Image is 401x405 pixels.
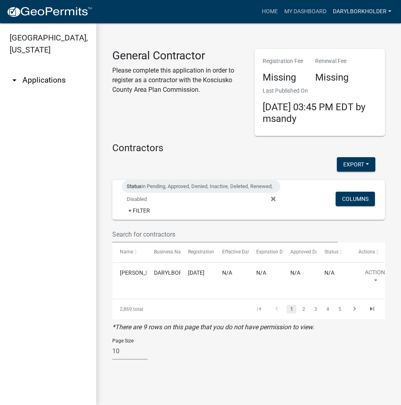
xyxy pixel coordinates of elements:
[112,226,338,243] input: Search for contractors
[311,305,320,314] a: 3
[337,157,375,172] button: Export
[180,243,215,262] datatable-header-cell: Registration Date
[269,305,284,314] a: go to previous page
[112,243,146,262] datatable-header-cell: Name
[256,269,266,276] span: N/A
[120,249,133,255] span: Name
[358,268,391,288] button: Action
[290,249,322,255] span: Approved Date
[154,249,188,255] span: Business Name
[315,57,348,65] p: Renewal Fee
[249,243,283,262] datatable-header-cell: Expiration Date
[222,249,252,255] span: Effective Date
[112,142,385,154] h4: Contractors
[287,305,296,314] a: 1
[188,269,205,276] span: 10/07/2025
[365,305,380,314] a: go to last page
[358,249,375,255] span: Actions
[263,87,377,95] p: Last Published On
[290,269,300,276] span: N/A
[112,299,166,319] div: 2,869 total
[347,305,362,314] a: go to next page
[281,4,330,19] a: My Dashboard
[334,302,346,316] li: page 5
[222,269,232,276] span: N/A
[336,192,375,206] button: Columns
[324,269,334,276] span: N/A
[122,203,156,218] a: + Filter
[112,66,243,95] p: Please complete this application in order to register as a contractor with the Kosciusko County A...
[330,4,395,19] a: DARYLBORKHOLDER
[298,302,310,316] li: page 2
[351,243,385,262] datatable-header-cell: Actions
[127,183,142,189] span: Status
[263,72,303,83] h4: Missing
[112,49,243,63] h3: General Contractor
[112,323,314,331] i: *There are 9 rows on this page that you do not have permission to view.
[299,305,308,314] a: 2
[154,269,208,276] span: DARYLBORKHOLDER
[251,305,267,314] a: go to first page
[286,302,298,316] li: page 1
[323,305,332,314] a: 4
[310,302,322,316] li: page 3
[317,243,351,262] datatable-header-cell: Status
[263,57,303,65] p: Registration Fee
[215,243,249,262] datatable-header-cell: Effective Date
[315,72,348,83] h4: Missing
[259,4,281,19] a: Home
[146,243,180,262] datatable-header-cell: Business Name
[322,302,334,316] li: page 4
[120,269,163,276] span: DARYL BORKHOLDER
[122,180,280,193] div: in Pending, Approved, Denied, Inactive, Deleted, Renewed, Disabled
[263,101,365,124] span: [DATE] 03:45 PM EDT by msandy
[335,305,344,314] a: 5
[256,249,290,255] span: Expiration Date
[324,249,338,255] span: Status
[283,243,317,262] datatable-header-cell: Approved Date
[10,75,19,85] i: arrow_drop_down
[188,249,225,255] span: Registration Date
